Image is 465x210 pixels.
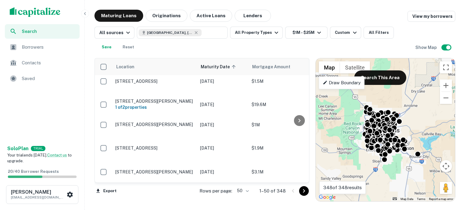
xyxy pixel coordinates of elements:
h6: Show Map [415,44,438,51]
a: Terms [417,197,425,201]
h6: [PERSON_NAME] [11,190,65,195]
a: Report a map error [429,197,453,201]
img: capitalize-logo.png [10,7,61,17]
button: Zoom out [440,92,452,104]
button: Show street map [319,61,340,73]
span: Saved [22,75,76,82]
strong: Solo Plan [7,146,28,151]
p: [STREET_ADDRESS][PERSON_NAME] [115,99,194,104]
p: [DATE] [200,78,246,85]
button: Go to next page [299,186,309,196]
span: 20 / 40 Borrower Requests [8,169,59,174]
a: Contact us [47,153,67,157]
th: Location [112,58,197,75]
p: $1M [252,121,312,128]
h6: 1 of 2 properties [115,104,194,111]
p: [DATE] [200,169,246,175]
div: All sources [99,29,132,36]
a: Search [5,24,80,39]
a: Open this area in Google Maps (opens a new window) [317,193,337,201]
span: [GEOGRAPHIC_DATA], [GEOGRAPHIC_DATA], [GEOGRAPHIC_DATA] [147,30,193,35]
button: Zoom in [440,79,452,92]
button: Keyboard shortcuts [393,197,397,200]
span: Mortgage Amount [252,63,298,70]
p: [STREET_ADDRESS][PERSON_NAME] [115,169,194,175]
a: Saved [5,71,80,86]
button: [PERSON_NAME][EMAIL_ADDRESS][DOMAIN_NAME] [6,185,78,204]
img: Google [317,193,337,201]
p: $1.9M [252,145,312,151]
p: $19.6M [252,101,312,108]
button: Active Loans [190,10,232,22]
span: Contacts [22,59,76,66]
p: $3.1M [252,169,312,175]
p: [DATE] [200,101,246,108]
a: Contacts [5,56,80,70]
p: [EMAIL_ADDRESS][DOMAIN_NAME] [11,195,65,200]
iframe: Chat Widget [435,162,465,191]
a: SoloPlan [7,145,28,152]
span: Maturity Date [201,63,238,70]
p: [STREET_ADDRESS] [115,145,194,151]
button: Toggle fullscreen view [440,61,452,73]
button: Lenders [235,10,271,22]
button: Maturing Loans [94,10,143,22]
th: Mortgage Amount [249,58,315,75]
span: Borrowers [22,44,76,51]
p: [DATE] [200,145,246,151]
button: All Filters [364,27,394,39]
p: [STREET_ADDRESS] [115,79,194,84]
p: Draw Boundary [323,79,361,86]
div: TRIAL [31,146,45,151]
button: All sources [94,27,134,39]
span: Your trial ends [DATE]. to upgrade. [7,153,72,163]
th: Maturity Date [197,58,249,75]
a: Borrowers [5,40,80,54]
div: 50 [235,186,250,195]
button: Map camera controls [440,160,452,172]
p: [DATE] [200,121,246,128]
button: Custom [330,27,361,39]
p: Rows per page: [200,187,232,195]
p: 348 of 348 results [323,184,362,191]
button: $1M - $25M [285,27,328,39]
p: $1.5M [252,78,312,85]
button: Export [94,186,118,195]
div: 0 0 [316,58,455,201]
button: Originations [146,10,187,22]
button: Save your search to get updates of matches that match your search criteria. [97,41,116,53]
p: [STREET_ADDRESS][PERSON_NAME] [115,122,194,127]
button: Reset [119,41,138,53]
button: All Property Types [230,27,283,39]
button: Search This Area [354,70,406,85]
span: Search [22,28,76,35]
button: Show satellite imagery [340,61,370,73]
span: Location [116,63,134,70]
div: Custom [335,29,358,36]
a: View my borrowers [407,11,455,22]
button: Map Data [401,197,413,201]
p: 1–50 of 348 [259,187,286,195]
